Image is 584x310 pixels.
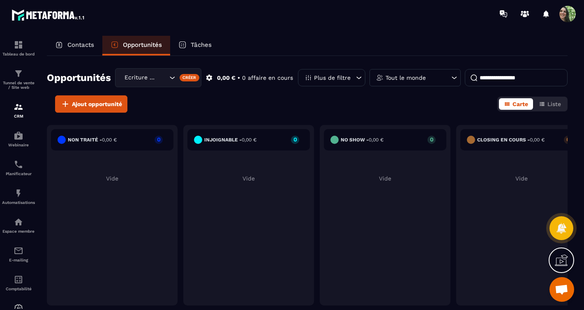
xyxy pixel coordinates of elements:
[122,73,159,82] span: Ecriture en Mouvement
[564,136,572,142] p: 0
[242,137,256,143] span: 0,00 €
[72,100,122,108] span: Ajout opportunité
[2,62,35,96] a: formationformationTunnel de vente / Site web
[314,75,351,81] p: Plus de filtre
[14,188,23,198] img: automations
[2,143,35,147] p: Webinaire
[67,41,94,49] p: Contacts
[2,34,35,62] a: formationformationTableau de bord
[2,114,35,118] p: CRM
[2,229,35,234] p: Espace membre
[477,137,545,143] h6: Closing en cours -
[55,95,127,113] button: Ajout opportunité
[385,75,426,81] p: Tout le monde
[547,101,561,107] span: Liste
[2,211,35,240] a: automationsautomationsEspace membre
[14,131,23,141] img: automations
[47,69,111,86] h2: Opportunités
[2,182,35,211] a: automationsautomationsAutomatisations
[123,41,162,49] p: Opportunités
[460,175,583,182] p: Vide
[2,171,35,176] p: Planificateur
[180,74,200,81] div: Créer
[291,136,299,142] p: 0
[2,200,35,205] p: Automatisations
[14,217,23,227] img: automations
[2,153,35,182] a: schedulerschedulerPlanificateur
[2,268,35,297] a: accountantaccountantComptabilité
[427,136,436,142] p: 0
[14,160,23,169] img: scheduler
[499,98,533,110] button: Carte
[14,246,23,256] img: email
[12,7,85,22] img: logo
[14,102,23,112] img: formation
[238,74,240,82] p: •
[369,137,383,143] span: 0,00 €
[2,258,35,262] p: E-mailing
[102,36,170,56] a: Opportunités
[2,96,35,125] a: formationformationCRM
[341,137,383,143] h6: No show -
[2,240,35,268] a: emailemailE-mailing
[512,101,528,107] span: Carte
[204,137,256,143] h6: injoignable -
[2,287,35,291] p: Comptabilité
[68,137,117,143] h6: Non traité -
[102,137,117,143] span: 0,00 €
[170,36,220,56] a: Tâches
[2,125,35,153] a: automationsautomationsWebinaire
[217,74,235,82] p: 0,00 €
[14,40,23,50] img: formation
[14,69,23,79] img: formation
[51,175,173,182] p: Vide
[324,175,446,182] p: Vide
[159,73,167,82] input: Search for option
[2,52,35,56] p: Tableau de bord
[534,98,566,110] button: Liste
[47,36,102,56] a: Contacts
[242,74,293,82] p: 0 affaire en cours
[115,68,201,87] div: Search for option
[187,175,310,182] p: Vide
[191,41,212,49] p: Tâches
[155,136,163,142] p: 0
[530,137,545,143] span: 0,00 €
[14,275,23,285] img: accountant
[549,277,574,302] a: Ouvrir le chat
[2,81,35,90] p: Tunnel de vente / Site web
